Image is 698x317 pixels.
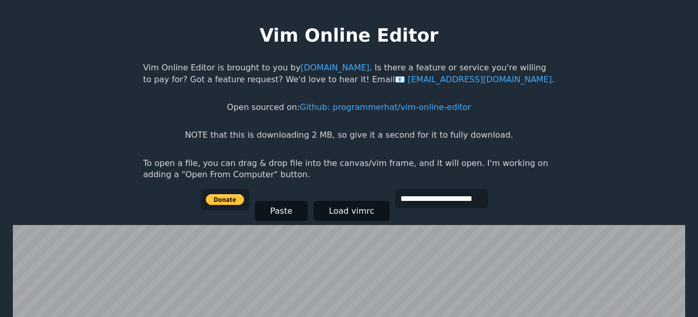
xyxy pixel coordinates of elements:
p: Vim Online Editor is brought to you by . Is there a feature or service you're willing to pay for?... [143,62,555,85]
a: Github: programmerhat/vim-online-editor [300,102,471,112]
p: NOTE that this is downloading 2 MB, so give it a second for it to fully download. [185,129,513,141]
h1: Vim Online Editor [259,23,438,48]
button: Paste [255,201,308,221]
a: [EMAIL_ADDRESS][DOMAIN_NAME] [395,74,552,84]
button: Load vimrc [313,201,390,221]
p: Open sourced on: [227,102,471,113]
a: [DOMAIN_NAME] [301,63,370,72]
p: To open a file, you can drag & drop file into the canvas/vim frame, and it will open. I'm working... [143,158,555,181]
